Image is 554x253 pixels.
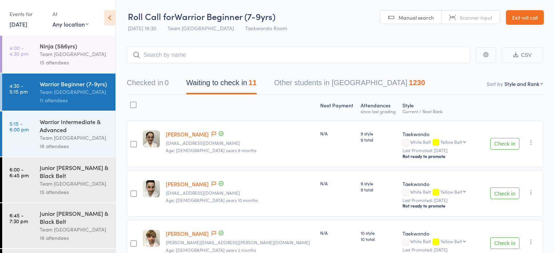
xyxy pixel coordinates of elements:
span: Age: [DEMOGRAPHIC_DATA] years 6 months [166,147,256,153]
span: [DATE] 16:30 [128,24,156,32]
div: Team [GEOGRAPHIC_DATA] [40,88,109,96]
div: Team [GEOGRAPHIC_DATA] [40,134,109,142]
span: 10 total [361,236,397,242]
div: Events for [9,8,45,20]
span: 9 style [361,130,397,137]
div: since last grading [361,109,397,114]
div: Style and Rank [504,80,539,87]
div: Junior [PERSON_NAME] & Black Belt [40,163,109,179]
span: Scanner input [460,14,492,21]
img: image1754377996.png [143,130,160,147]
a: 5:15 -6:00 pmWarrior Intermediate & AdvancedTeam [GEOGRAPHIC_DATA]16 attendees [2,111,115,157]
div: Team [GEOGRAPHIC_DATA] [40,225,109,234]
div: Junior [PERSON_NAME] & Black Belt [40,209,109,225]
div: Ninja (5&6yrs) [40,42,109,50]
button: Check in [490,237,519,249]
span: 9 total [361,186,397,193]
div: At [52,8,89,20]
div: 11 [248,79,256,87]
a: [DATE] [9,20,27,28]
a: 6:45 -7:30 pmJunior [PERSON_NAME] & Black BeltTeam [GEOGRAPHIC_DATA]16 attendees [2,203,115,248]
small: Last Promoted: [DATE] [402,198,483,203]
div: Next Payment [317,98,357,117]
div: Current / Next Rank [402,109,483,114]
div: Warrior Beginner (7-9yrs) [40,80,109,88]
div: 15 attendees [40,188,109,196]
a: [PERSON_NAME] [166,180,209,188]
small: Last Promoted: [DATE] [402,247,483,252]
time: 5:15 - 6:00 pm [9,120,29,132]
div: Any location [52,20,89,28]
div: 16 attendees [40,142,109,150]
div: 16 attendees [40,234,109,242]
div: 0 [165,79,169,87]
small: lubnaassaad@gmail.com [166,190,314,195]
time: 4:00 - 4:30 pm [9,45,28,56]
div: 1230 [409,79,425,87]
div: Team [GEOGRAPHIC_DATA] [40,179,109,188]
div: Atten­dances [358,98,400,117]
div: Yellow Belt [440,139,462,144]
button: Check in [490,187,519,199]
span: Taekwondo Room [245,24,287,32]
div: Yellow Belt [440,239,462,244]
button: CSV [502,47,543,63]
div: Not ready to promote [402,203,483,209]
div: White Belt [402,139,483,146]
span: Warrior Beginner (7-9yrs) [174,10,275,22]
span: 9 total [361,137,397,143]
small: Last Promoted: [DATE] [402,148,483,153]
span: 10 style [361,230,397,236]
small: Corinne.thomson@gmail.com [166,240,314,245]
div: Taekwondo [402,230,483,237]
span: Age: [DEMOGRAPHIC_DATA] years 10 months [166,197,258,203]
a: 4:00 -4:30 pmNinja (5&6yrs)Team [GEOGRAPHIC_DATA]15 attendees [2,36,115,73]
time: 4:30 - 5:15 pm [9,83,28,94]
button: Other students in [GEOGRAPHIC_DATA]1230 [274,75,425,94]
div: Taekwondo [402,180,483,187]
div: Yellow Belt [440,189,462,194]
time: 6:45 - 7:30 pm [9,212,28,224]
div: Team [GEOGRAPHIC_DATA] [40,50,109,58]
a: [PERSON_NAME] [166,130,209,138]
div: 15 attendees [40,58,109,67]
button: Check in [490,138,519,150]
div: 11 attendees [40,96,109,104]
a: Exit roll call [506,10,544,25]
span: 9 style [361,180,397,186]
img: image1754377976.png [143,180,160,197]
a: 6:00 -6:45 pmJunior [PERSON_NAME] & Black BeltTeam [GEOGRAPHIC_DATA]15 attendees [2,157,115,202]
div: Style [400,98,486,117]
div: N/A [320,130,354,137]
div: White Belt [402,239,483,245]
div: Warrior Intermediate & Advanced [40,118,109,134]
input: Search by name [127,47,470,63]
button: Waiting to check in11 [186,75,256,94]
label: Sort by [487,80,503,87]
time: 6:00 - 6:45 pm [9,166,29,178]
small: lubnaassaad@gmail.com [166,141,314,146]
div: White Belt [402,189,483,195]
span: Manual search [398,14,434,21]
span: Team [GEOGRAPHIC_DATA] [168,24,234,32]
img: image1753771457.png [143,230,160,247]
span: Age: [DEMOGRAPHIC_DATA] years 2 months [166,247,256,253]
div: N/A [320,180,354,186]
div: N/A [320,230,354,236]
div: Not ready to promote [402,153,483,159]
button: Checked in0 [127,75,169,94]
span: Roll Call for [128,10,174,22]
a: [PERSON_NAME] [166,230,209,237]
div: Taekwondo [402,130,483,138]
a: 4:30 -5:15 pmWarrior Beginner (7-9yrs)Team [GEOGRAPHIC_DATA]11 attendees [2,74,115,111]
